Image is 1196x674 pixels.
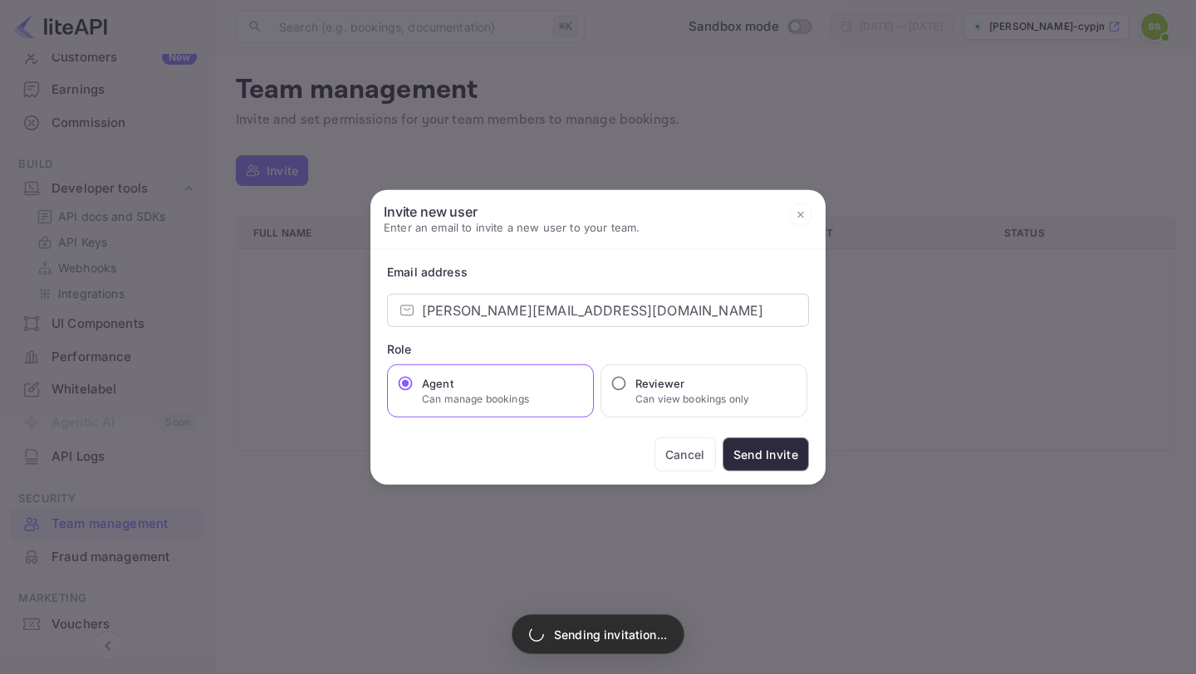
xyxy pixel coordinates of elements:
button: Send Invite [723,437,809,471]
h6: Agent [422,375,529,392]
div: Role [387,340,809,358]
button: Cancel [654,437,716,471]
p: Can manage bookings [422,392,529,407]
p: Enter an email to invite a new user to your team. [384,219,640,236]
p: Sending invitation... [554,626,667,643]
h6: Invite new user [384,203,640,219]
div: Email address [387,263,809,281]
input: example@nuitee.com [422,294,809,327]
p: Can view bookings only [635,392,749,407]
h6: Reviewer [635,375,749,392]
